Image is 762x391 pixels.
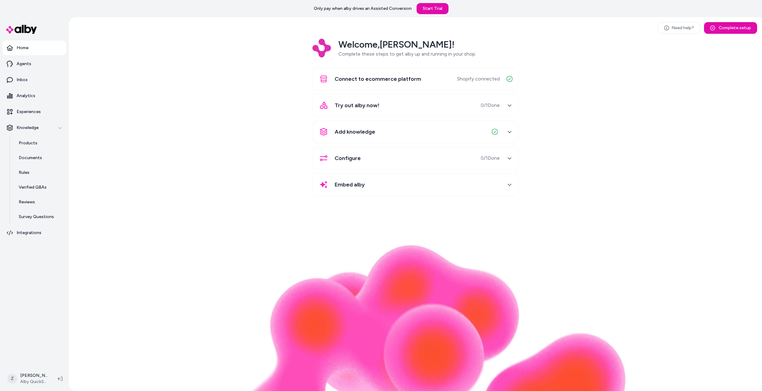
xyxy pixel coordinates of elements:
[2,41,66,55] a: Home
[316,72,514,86] button: Connect to ecommerce platformShopify connected
[17,45,29,51] p: Home
[335,154,361,162] span: Configure
[335,180,365,189] span: Embed alby
[338,51,476,57] span: Complete these steps to get alby up and running in your shop.
[19,170,29,176] p: Rules
[417,3,448,14] a: Start Trial
[19,184,47,190] p: Verified Q&As
[19,140,37,146] p: Products
[13,180,66,195] a: Verified Q&As
[17,61,31,67] p: Agents
[316,151,514,166] button: Configure0/1Done
[19,155,42,161] p: Documents
[312,39,331,57] img: Logo
[13,151,66,165] a: Documents
[17,230,41,236] p: Integrations
[704,22,757,34] button: Complete setup
[13,209,66,224] a: Survey Questions
[481,102,500,109] span: 0 / 1 Done
[20,379,48,385] span: Alby QuickStart Store
[316,124,514,139] button: Add knowledge
[2,225,66,240] a: Integrations
[457,75,500,83] span: Shopify connected
[17,109,41,115] p: Experiences
[17,77,28,83] p: Inbox
[335,101,379,110] span: Try out alby now!
[2,72,66,87] a: Inbox
[314,6,412,12] p: Only pay when alby drives an Assisted Conversion
[19,214,54,220] p: Survey Questions
[20,373,48,379] p: [PERSON_NAME]
[2,57,66,71] a: Agents
[13,165,66,180] a: Rules
[19,199,35,205] p: Reviews
[2,120,66,135] button: Knowledge
[2,88,66,103] a: Analytics
[4,369,53,389] button: Z[PERSON_NAME]Alby QuickStart Store
[316,98,514,113] button: Try out alby now!0/1Done
[338,39,476,50] h2: Welcome, [PERSON_NAME] !
[2,104,66,119] a: Experiences
[481,154,500,162] span: 0 / 1 Done
[13,195,66,209] a: Reviews
[204,244,626,391] img: alby Bubble
[658,22,700,34] a: Need help?
[335,127,375,136] span: Add knowledge
[17,125,39,131] p: Knowledge
[13,136,66,151] a: Products
[316,177,514,192] button: Embed alby
[6,25,37,34] img: alby Logo
[7,374,17,384] span: Z
[17,93,35,99] p: Analytics
[335,75,421,83] span: Connect to ecommerce platform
